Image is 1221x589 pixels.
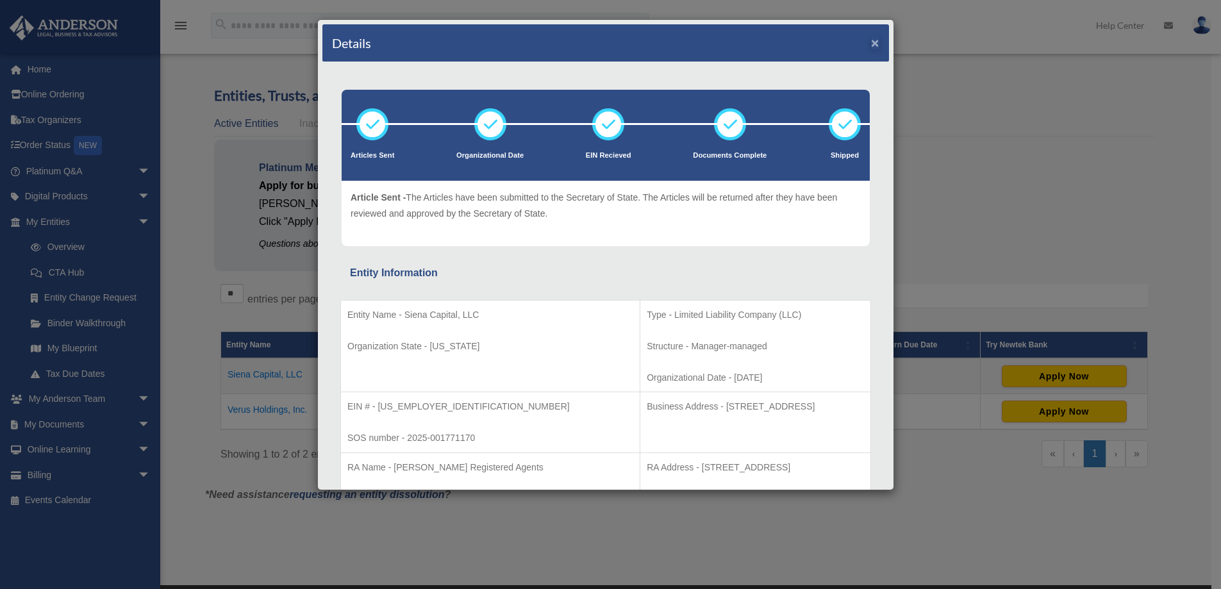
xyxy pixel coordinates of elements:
[351,192,406,203] span: Article Sent -
[693,149,767,162] p: Documents Complete
[347,460,633,476] p: RA Name - [PERSON_NAME] Registered Agents
[647,307,864,323] p: Type - Limited Liability Company (LLC)
[456,149,524,162] p: Organizational Date
[351,149,394,162] p: Articles Sent
[586,149,631,162] p: EIN Recieved
[647,370,864,386] p: Organizational Date - [DATE]
[347,430,633,446] p: SOS number - 2025-001771170
[347,338,633,354] p: Organization State - [US_STATE]
[332,34,371,52] h4: Details
[871,36,879,49] button: ×
[647,460,864,476] p: RA Address - [STREET_ADDRESS]
[647,399,864,415] p: Business Address - [STREET_ADDRESS]
[351,190,861,221] p: The Articles have been submitted to the Secretary of State. The Articles will be returned after t...
[350,264,861,282] div: Entity Information
[829,149,861,162] p: Shipped
[347,399,633,415] p: EIN # - [US_EMPLOYER_IDENTIFICATION_NUMBER]
[347,307,633,323] p: Entity Name - Siena Capital, LLC
[647,338,864,354] p: Structure - Manager-managed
